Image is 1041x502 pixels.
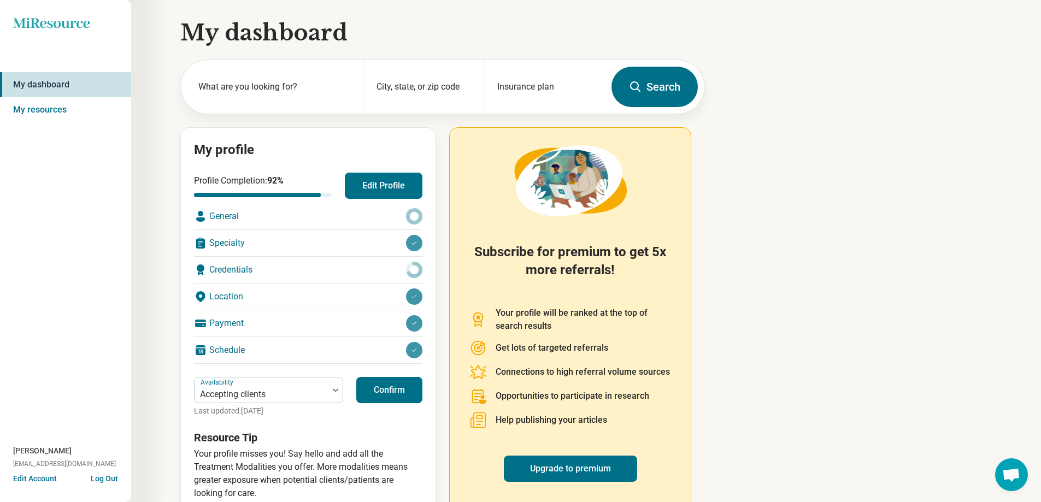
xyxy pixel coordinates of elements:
[356,377,422,403] button: Confirm
[201,379,236,386] label: Availability
[345,173,422,199] button: Edit Profile
[198,80,350,93] label: What are you looking for?
[504,456,637,482] a: Upgrade to premium
[496,341,608,355] p: Get lots of targeted referrals
[194,257,422,283] div: Credentials
[13,445,72,457] span: [PERSON_NAME]
[194,337,422,363] div: Schedule
[13,459,116,469] span: [EMAIL_ADDRESS][DOMAIN_NAME]
[496,306,671,333] p: Your profile will be ranked at the top of search results
[496,414,607,427] p: Help publishing your articles
[91,473,118,482] button: Log Out
[180,17,705,48] h1: My dashboard
[496,365,670,379] p: Connections to high referral volume sources
[194,310,422,336] div: Payment
[194,405,343,417] p: Last updated: [DATE]
[194,203,422,229] div: General
[194,284,422,310] div: Location
[995,458,1028,491] a: Open chat
[194,430,422,445] h3: Resource Tip
[194,141,422,160] h2: My profile
[267,175,284,186] span: 92 %
[194,230,422,256] div: Specialty
[469,243,671,293] h2: Subscribe for premium to get 5x more referrals!
[13,473,57,485] button: Edit Account
[194,447,422,500] p: Your profile misses you! Say hello and add all the Treatment Modalities you offer. More modalitie...
[194,174,332,197] div: Profile Completion:
[496,389,649,403] p: Opportunities to participate in research
[611,67,698,107] button: Search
